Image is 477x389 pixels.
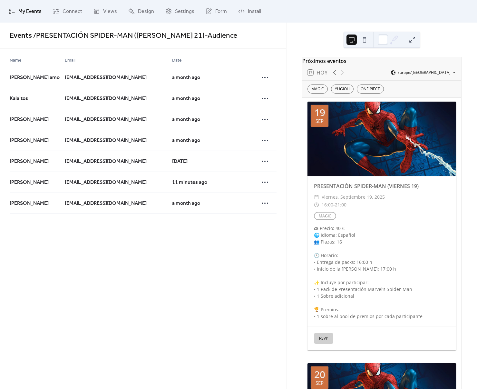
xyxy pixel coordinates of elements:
[32,29,237,43] span: / PRESENTACIÓN SPIDER-MAN ([PERSON_NAME] 21) - Audience
[65,158,147,165] span: [EMAIL_ADDRESS][DOMAIN_NAME]
[172,57,182,65] span: Date
[314,370,325,379] div: 20
[65,137,147,145] span: [EMAIL_ADDRESS][DOMAIN_NAME]
[65,116,147,124] span: [EMAIL_ADDRESS][DOMAIN_NAME]
[172,179,207,186] span: 11 minutes ago
[316,381,324,385] div: sep
[10,137,49,145] span: [PERSON_NAME]
[172,95,200,103] span: a month ago
[172,116,200,124] span: a month ago
[65,95,147,103] span: [EMAIL_ADDRESS][DOMAIN_NAME]
[48,3,87,20] a: Connect
[63,8,82,15] span: Connect
[138,8,154,15] span: Design
[89,3,122,20] a: Views
[314,201,319,209] div: ​
[302,57,461,65] div: Próximos eventos
[172,137,200,145] span: a month ago
[103,8,117,15] span: Views
[335,201,346,209] span: 21:00
[10,57,22,65] span: Name
[65,179,147,186] span: [EMAIL_ADDRESS][DOMAIN_NAME]
[172,200,200,207] span: a month ago
[10,74,60,82] span: [PERSON_NAME] amo
[307,182,456,190] div: PRESENTACIÓN SPIDER-MAN (VIERNES 19)
[322,193,385,201] span: viernes, septiembre 19, 2025
[307,85,328,94] div: MAGIC
[397,71,451,75] span: Europe/[GEOGRAPHIC_DATA]
[175,8,194,15] span: Settings
[10,200,49,207] span: [PERSON_NAME]
[233,3,266,20] a: Install
[18,8,42,15] span: My Events
[314,193,319,201] div: ​
[65,57,75,65] span: Email
[316,119,324,124] div: sep
[10,116,49,124] span: [PERSON_NAME]
[10,158,49,165] span: [PERSON_NAME]
[10,95,28,103] span: Kalaitos
[201,3,232,20] a: Form
[123,3,159,20] a: Design
[65,74,147,82] span: [EMAIL_ADDRESS][DOMAIN_NAME]
[172,74,200,82] span: a month ago
[10,29,32,43] a: Events
[172,158,188,165] span: [DATE]
[322,201,333,209] span: 16:00
[314,333,333,344] button: RSVP
[161,3,199,20] a: Settings
[357,85,384,94] div: ONE PIECE
[331,85,354,94] div: YUGIOH
[215,8,227,15] span: Form
[307,225,456,320] div: 🎟 Precio: 40 € 🌐 Idioma: Español 👥 Plazas: 16 🕓 Horario: • Entrega de packs: 16:00 h • Inicio de ...
[248,8,261,15] span: Install
[314,108,325,117] div: 19
[333,201,335,209] span: -
[10,179,49,186] span: [PERSON_NAME]
[65,200,147,207] span: [EMAIL_ADDRESS][DOMAIN_NAME]
[4,3,46,20] a: My Events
